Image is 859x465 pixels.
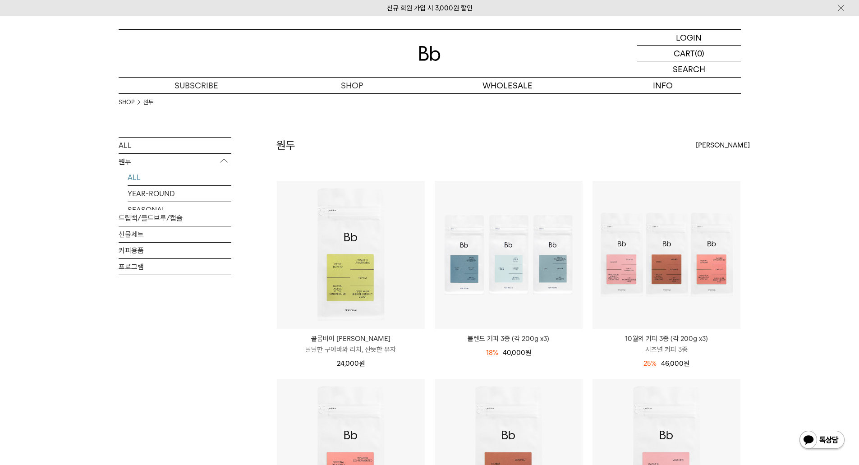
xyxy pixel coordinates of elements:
[676,30,702,45] p: LOGIN
[119,226,231,242] a: 선물세트
[585,78,741,93] p: INFO
[119,138,231,153] a: ALL
[128,186,231,202] a: YEAR-ROUND
[486,347,498,358] div: 18%
[637,30,741,46] a: LOGIN
[119,210,231,226] a: 드립백/콜드브루/캡슐
[419,46,441,61] img: 로고
[359,359,365,368] span: 원
[799,430,845,451] img: 카카오톡 채널 1:1 채팅 버튼
[430,78,585,93] p: WHOLESALE
[119,154,231,170] p: 원두
[435,181,583,329] img: 블렌드 커피 3종 (각 200g x3)
[119,78,274,93] a: SUBSCRIBE
[277,344,425,355] p: 달달한 구아바와 리치, 산뜻한 유자
[593,333,740,344] p: 10월의 커피 3종 (각 200g x3)
[525,349,531,357] span: 원
[337,359,365,368] span: 24,000
[673,61,705,77] p: SEARCH
[674,46,695,61] p: CART
[277,333,425,344] p: 콜롬비아 [PERSON_NAME]
[435,333,583,344] a: 블렌드 커피 3종 (각 200g x3)
[696,140,750,151] span: [PERSON_NAME]
[119,243,231,258] a: 커피용품
[128,202,231,218] a: SEASONAL
[276,138,295,153] h2: 원두
[593,344,740,355] p: 시즈널 커피 3종
[119,259,231,275] a: 프로그램
[143,98,153,107] a: 원두
[643,358,657,369] div: 25%
[128,170,231,185] a: ALL
[593,181,740,329] img: 10월의 커피 3종 (각 200g x3)
[637,46,741,61] a: CART (0)
[119,98,134,107] a: SHOP
[593,333,740,355] a: 10월의 커피 3종 (각 200g x3) 시즈널 커피 3종
[277,181,425,329] img: 콜롬비아 파티오 보니토
[695,46,704,61] p: (0)
[387,4,473,12] a: 신규 회원 가입 시 3,000원 할인
[503,349,531,357] span: 40,000
[277,333,425,355] a: 콜롬비아 [PERSON_NAME] 달달한 구아바와 리치, 산뜻한 유자
[684,359,689,368] span: 원
[661,359,689,368] span: 46,000
[274,78,430,93] a: SHOP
